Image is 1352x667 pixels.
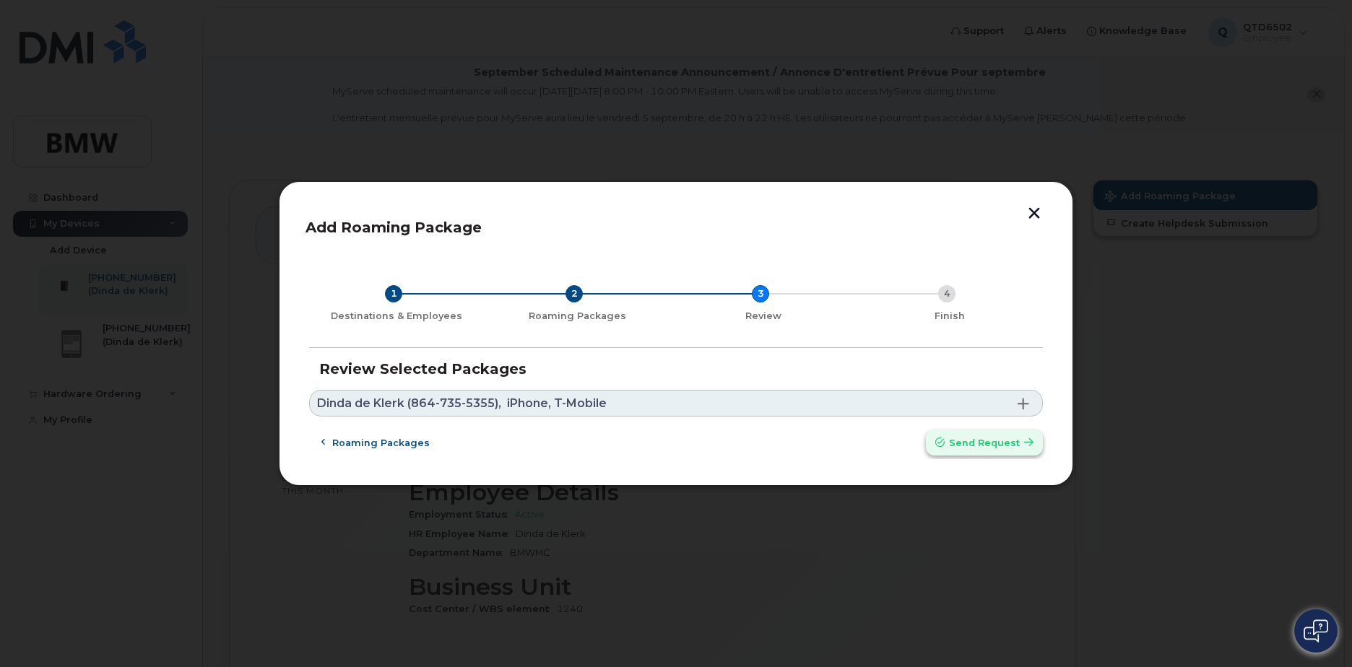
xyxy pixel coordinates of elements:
a: Dinda de Klerk (864-735-5355),iPhone, T-Mobile [309,390,1043,417]
button: Send request [926,430,1043,455]
span: Dinda de Klerk (864-735-5355), [317,398,501,409]
h3: Review Selected Packages [319,361,1033,377]
div: Destinations & Employees [315,310,478,322]
div: 2 [565,285,583,302]
div: 1 [385,285,402,302]
span: Roaming packages [332,436,430,450]
span: Add Roaming Package [305,219,482,236]
span: iPhone, T-Mobile [507,398,607,409]
img: Open chat [1304,619,1328,642]
div: Finish [862,310,1037,322]
div: 4 [938,285,955,302]
button: Roaming packages [309,430,442,455]
span: Send request [949,436,1020,450]
div: Roaming Packages [490,310,664,322]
